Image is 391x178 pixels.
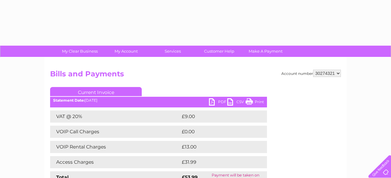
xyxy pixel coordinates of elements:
td: VOIP Rental Charges [50,141,180,153]
a: Services [148,46,198,57]
div: Account number [281,70,341,77]
td: £31.99 [180,156,254,168]
a: Current Invoice [50,87,142,96]
a: CSV [227,98,246,107]
td: VAT @ 20% [50,110,180,123]
a: Print [246,98,264,107]
a: My Clear Business [55,46,105,57]
a: Customer Help [194,46,244,57]
h2: Bills and Payments [50,70,341,81]
a: Make A Payment [240,46,291,57]
a: PDF [209,98,227,107]
td: £13.00 [180,141,254,153]
td: VOIP Call Charges [50,126,180,138]
div: [DATE] [50,98,267,103]
td: £0.00 [180,126,253,138]
td: £9.00 [180,110,253,123]
b: Statement Date: [53,98,85,103]
td: Access Charges [50,156,180,168]
a: My Account [101,46,152,57]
